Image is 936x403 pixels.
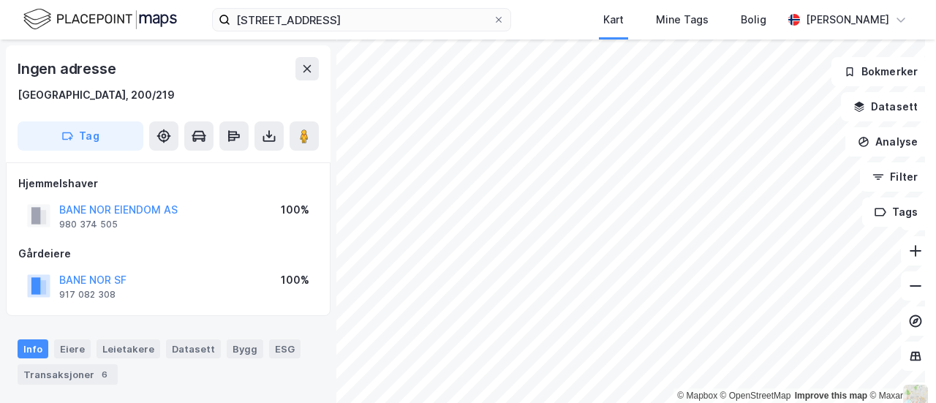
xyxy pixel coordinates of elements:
div: Info [18,339,48,358]
div: 917 082 308 [59,289,116,301]
div: Ingen adresse [18,57,118,80]
button: Bokmerker [831,57,930,86]
div: Eiere [54,339,91,358]
div: Leietakere [97,339,160,358]
button: Analyse [845,127,930,157]
div: Kontrollprogram for chat [863,333,936,403]
button: Tags [862,197,930,227]
div: Kart [603,11,624,29]
a: Mapbox [677,391,717,401]
button: Datasett [841,92,930,121]
div: Mine Tags [656,11,709,29]
div: 100% [281,271,309,289]
div: Bolig [741,11,766,29]
div: Gårdeiere [18,245,318,263]
input: Søk på adresse, matrikkel, gårdeiere, leietakere eller personer [230,9,493,31]
div: ESG [269,339,301,358]
button: Tag [18,121,143,151]
div: [PERSON_NAME] [806,11,889,29]
a: OpenStreetMap [720,391,791,401]
div: 100% [281,201,309,219]
div: Datasett [166,339,221,358]
a: Improve this map [795,391,867,401]
div: [GEOGRAPHIC_DATA], 200/219 [18,86,175,104]
div: 6 [97,367,112,382]
div: Transaksjoner [18,364,118,385]
button: Filter [860,162,930,192]
iframe: Chat Widget [863,333,936,403]
div: Bygg [227,339,263,358]
img: logo.f888ab2527a4732fd821a326f86c7f29.svg [23,7,177,32]
div: 980 374 505 [59,219,118,230]
div: Hjemmelshaver [18,175,318,192]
